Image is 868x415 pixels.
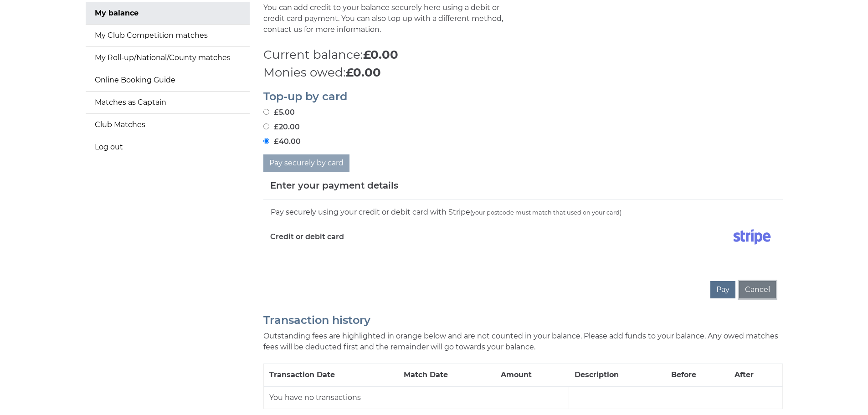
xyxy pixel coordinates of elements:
input: £40.00 [263,138,269,144]
a: My Club Competition matches [86,25,250,46]
iframe: Secure card payment input frame [270,252,776,260]
button: Cancel [739,281,776,298]
td: You have no transactions [263,386,569,409]
button: Pay securely by card [263,154,349,172]
div: Pay securely using your credit or debit card with Stripe [270,206,776,218]
strong: £0.00 [346,65,381,80]
a: Log out [86,136,250,158]
h5: Enter your payment details [270,179,398,192]
p: Current balance: [263,46,783,64]
button: Pay [710,281,735,298]
h2: Transaction history [263,314,783,326]
a: Matches as Captain [86,92,250,113]
a: Club Matches [86,114,250,136]
h2: Top-up by card [263,91,783,102]
label: £20.00 [263,122,300,133]
th: Before [666,364,729,387]
th: Transaction Date [263,364,398,387]
label: £5.00 [263,107,295,118]
th: After [729,364,782,387]
a: My Roll-up/National/County matches [86,47,250,69]
p: Outstanding fees are highlighted in orange below and are not counted in your balance. Please add ... [263,331,783,353]
th: Match Date [398,364,495,387]
input: £20.00 [263,123,269,129]
label: £40.00 [263,136,301,147]
label: Credit or debit card [270,225,344,248]
p: Monies owed: [263,64,783,82]
a: My balance [86,2,250,24]
strong: £0.00 [363,47,398,62]
a: Online Booking Guide [86,69,250,91]
th: Description [569,364,666,387]
th: Amount [495,364,569,387]
small: (your postcode must match that used on your card) [470,209,621,216]
input: £5.00 [263,109,269,115]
